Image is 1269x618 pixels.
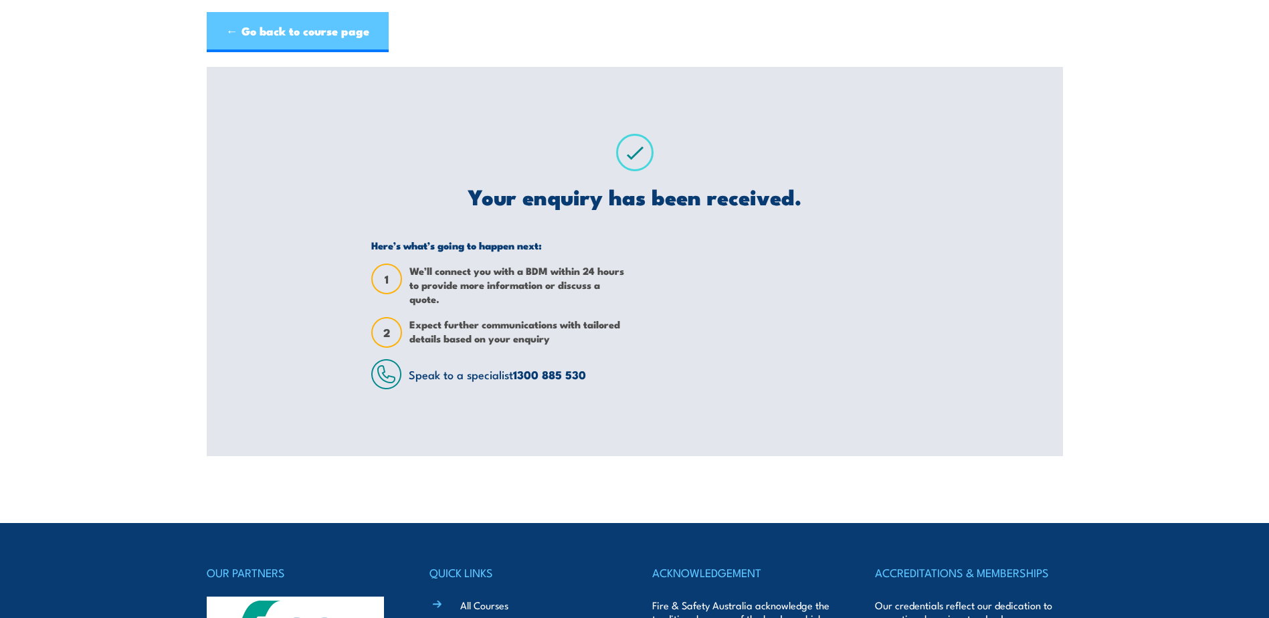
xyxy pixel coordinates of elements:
[460,598,508,612] a: All Courses
[371,239,625,251] h5: Here’s what’s going to happen next:
[409,366,586,383] span: Speak to a specialist
[207,12,389,52] a: ← Go back to course page
[207,563,394,582] h4: OUR PARTNERS
[652,563,840,582] h4: ACKNOWLEDGEMENT
[513,366,586,383] a: 1300 885 530
[373,272,401,286] span: 1
[373,326,401,340] span: 2
[409,264,625,306] span: We’ll connect you with a BDM within 24 hours to provide more information or discuss a quote.
[409,317,625,348] span: Expect further communications with tailored details based on your enquiry
[875,563,1062,582] h4: ACCREDITATIONS & MEMBERSHIPS
[429,563,617,582] h4: QUICK LINKS
[371,187,898,205] h2: Your enquiry has been received.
